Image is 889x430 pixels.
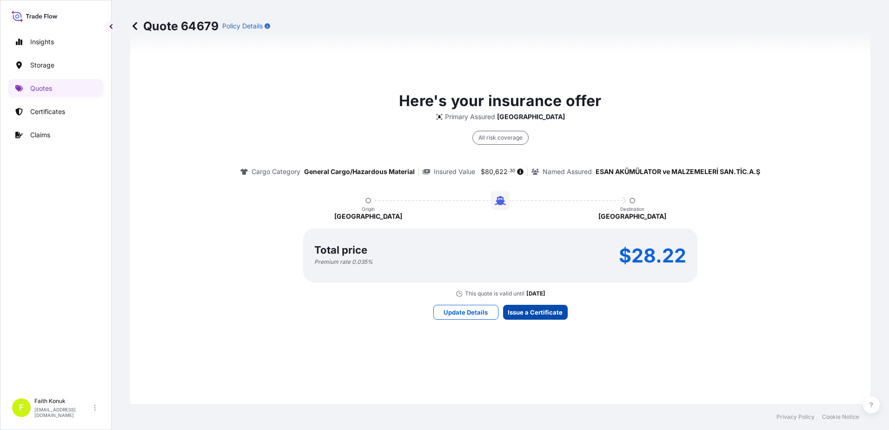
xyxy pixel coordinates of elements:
a: Insights [8,33,104,51]
p: Origin [362,206,375,212]
p: Policy Details [222,21,263,31]
p: Destination [620,206,644,212]
p: [GEOGRAPHIC_DATA] [497,112,565,121]
p: [GEOGRAPHIC_DATA] [334,212,402,221]
p: Cargo Category [252,167,300,176]
span: . [508,169,510,173]
span: 622 [495,168,508,175]
p: Storage [30,60,54,70]
p: Primary Assured [445,112,495,121]
div: All risk coverage [472,131,529,145]
p: Insights [30,37,54,47]
p: Faith Konuk [34,397,92,405]
a: Privacy Policy [776,413,815,421]
button: Issue a Certificate [503,305,568,320]
p: Premium rate 0.035 % [314,258,373,266]
p: $28.22 [619,248,686,263]
p: [EMAIL_ADDRESS][DOMAIN_NAME] [34,407,92,418]
span: , [493,168,495,175]
p: Insured Value [434,167,475,176]
p: Here's your insurance offer [399,90,601,112]
p: Update Details [444,308,488,317]
a: Claims [8,126,104,144]
a: Storage [8,56,104,74]
p: ESAN AKÜMÜLATOR ve MALZEMELERİ SAN.TİC.A.Ş [596,167,760,176]
p: Named Assured [543,167,592,176]
a: Cookie Notice [822,413,859,421]
p: Quote 64679 [130,19,219,34]
p: Claims [30,130,50,140]
p: [GEOGRAPHIC_DATA] [598,212,666,221]
a: Certificates [8,102,104,121]
span: $ [481,168,485,175]
span: 80 [485,168,493,175]
p: [DATE] [526,290,545,297]
p: Total price [314,245,367,255]
span: 30 [510,169,515,173]
span: F [19,403,24,412]
p: Certificates [30,107,65,116]
a: Quotes [8,79,104,98]
p: General Cargo/Hazardous Material [304,167,415,176]
p: Issue a Certificate [508,308,563,317]
p: This quote is valid until [465,290,524,297]
p: Quotes [30,84,52,93]
button: Update Details [433,305,498,320]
